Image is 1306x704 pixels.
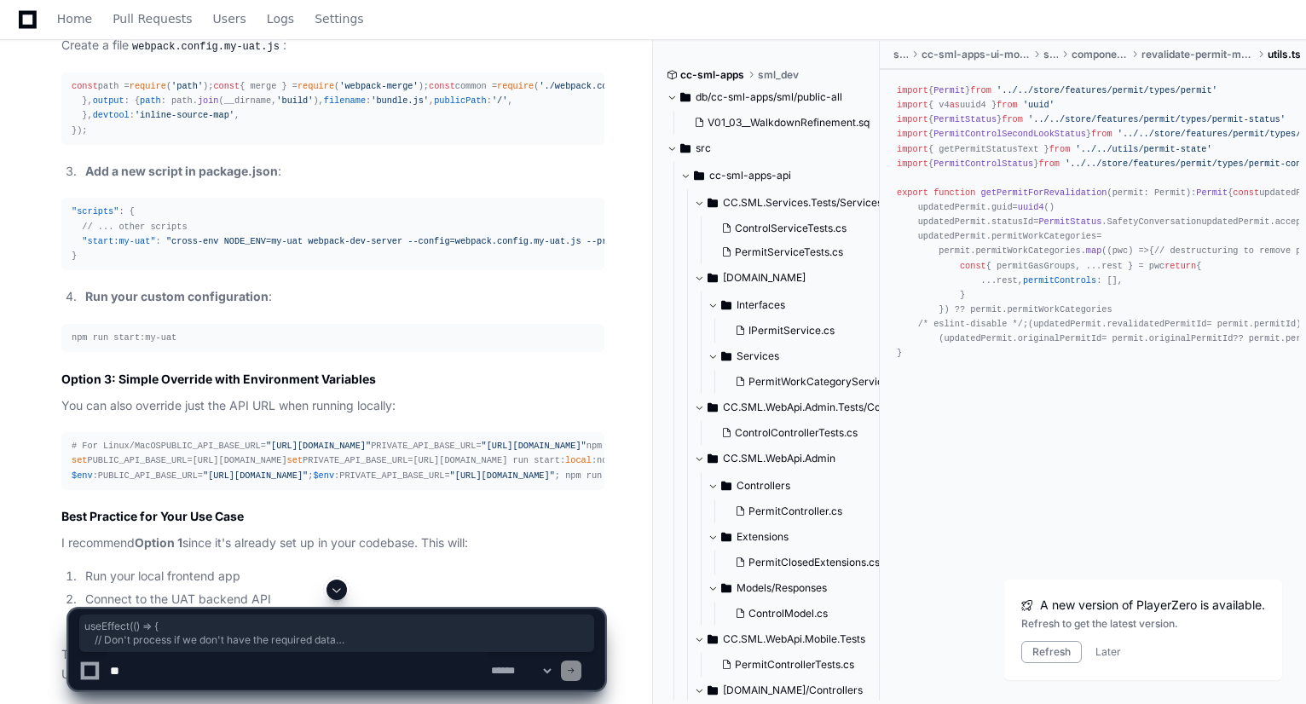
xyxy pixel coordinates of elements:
span: $env [313,470,334,481]
button: Interfaces [708,291,908,319]
span: : [156,236,161,246]
span: Permit [1196,188,1228,198]
span: 'path' [171,81,203,91]
span: "[URL][DOMAIN_NAME]" [203,470,308,481]
span: output [93,95,124,106]
span: # For Linux/MacOS [72,441,161,451]
span: Services [737,349,779,363]
span: Home [57,14,92,24]
span: return [1164,261,1196,271]
span: permitControls [1023,275,1096,286]
span: originalPermitId [1149,333,1234,343]
span: statusId [991,216,1033,227]
span: from [1091,129,1112,139]
span: map [1086,245,1101,256]
span: require [497,81,534,91]
span: from [1002,114,1023,124]
span: guid [991,202,1013,212]
span: A new version of PlayerZero is available. [1040,597,1265,614]
h3: Best Practice for Your Use Case [61,508,604,525]
span: devtool [93,110,130,120]
span: from [997,100,1018,110]
span: CC.SML.WebApi.Admin [723,452,835,465]
span: 'uuid' [1023,100,1055,110]
strong: Option 1 [135,535,182,550]
span: Extensions [737,530,789,544]
code: webpack.config.my-uat.js [129,39,283,55]
span: CC.SML.Services.Tests/Services [723,196,882,210]
span: db/cc-sml-apps/sml/public-all [696,90,842,104]
span: useEffect(() => { // Don't process if we don't have the required data if (!isDataReady || !contro... [84,620,589,647]
span: SafetyConversation [1107,216,1201,227]
svg: Directory [708,268,718,288]
span: '../../utils/permit-state' [1076,144,1212,154]
span: uuid4 [1018,202,1044,212]
span: // ... other scripts [82,222,187,232]
svg: Directory [721,527,731,547]
span: Settings [315,14,363,24]
span: [DOMAIN_NAME] [723,271,806,285]
span: 'bundle.js' [371,95,429,106]
span: utils.ts [1268,48,1301,61]
span: import [897,85,928,95]
span: 'build' [276,95,313,106]
li: : [80,162,604,182]
button: cc-sml-apps-api [680,162,881,189]
span: const [960,261,986,271]
span: PermitController.cs [748,505,842,518]
span: originalPermitId [1018,333,1102,343]
span: permitId [1254,319,1296,329]
span: path [140,95,161,106]
span: 'webpack-merge' [339,81,418,91]
span: ( ) => [1107,245,1148,256]
span: permit: Permit [1112,188,1186,198]
span: from [1038,159,1060,169]
div: npm run start:my-uat [72,331,594,345]
span: Users [213,14,246,24]
span: '../../store/features/permit/types/permit-status' [1028,114,1286,124]
span: "cross-env NODE_ENV=my-uat webpack-dev-server --config=webpack.config.my-uat.js --progress" [166,236,644,246]
span: Pull Requests [113,14,192,24]
span: : [118,206,124,216]
span: const [213,81,240,91]
span: getPermitForRevalidation [981,188,1107,198]
span: "scripts" [72,206,118,216]
span: require [130,81,166,91]
svg: Directory [721,476,731,496]
span: cc-sml-apps-api [709,169,791,182]
span: /* eslint-disable */ [918,319,1023,329]
span: 'inline-source-map' [135,110,234,120]
span: const [429,81,455,91]
button: [DOMAIN_NAME] [694,264,894,291]
span: "[URL][DOMAIN_NAME]" [482,441,587,451]
span: ControlServiceTests.cs [735,222,847,235]
p: I recommend since it's already set up in your codebase. This will: [61,534,604,553]
svg: Directory [708,397,718,418]
button: Models/Responses [708,574,894,602]
svg: Directory [680,138,691,159]
span: from [970,85,991,95]
button: CC.SML.Services.Tests/Services [694,189,894,216]
div: Refresh to get the latest version. [1021,617,1265,631]
span: from [1049,144,1071,154]
span: src [696,141,711,155]
button: PermitController.cs [728,499,884,523]
button: Extensions [708,523,894,551]
button: Later [1095,645,1121,659]
button: ControlControllerTests.cs [714,421,884,445]
span: const [72,81,98,91]
div: path = ( ); { merge } = ( ); common = ( ); . = (common, { : , : { : path. (__dirname, , ), }, : {... [72,79,594,138]
span: IPermitService.cs [748,324,835,338]
span: import [897,129,928,139]
span: components [1072,48,1128,61]
button: PermitClosedExtensions.cs [728,551,884,574]
li: Run your local frontend app [80,567,604,586]
button: Refresh [1021,641,1082,663]
p: You can also override just the API URL when running locally: [61,396,604,416]
button: IPermitService.cs [728,319,898,343]
span: publicPath [434,95,487,106]
button: CC.SML.WebApi.Admin.Tests/Controllers [694,394,894,421]
svg: Directory [721,578,731,598]
span: import [897,159,928,169]
span: } [72,251,77,261]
